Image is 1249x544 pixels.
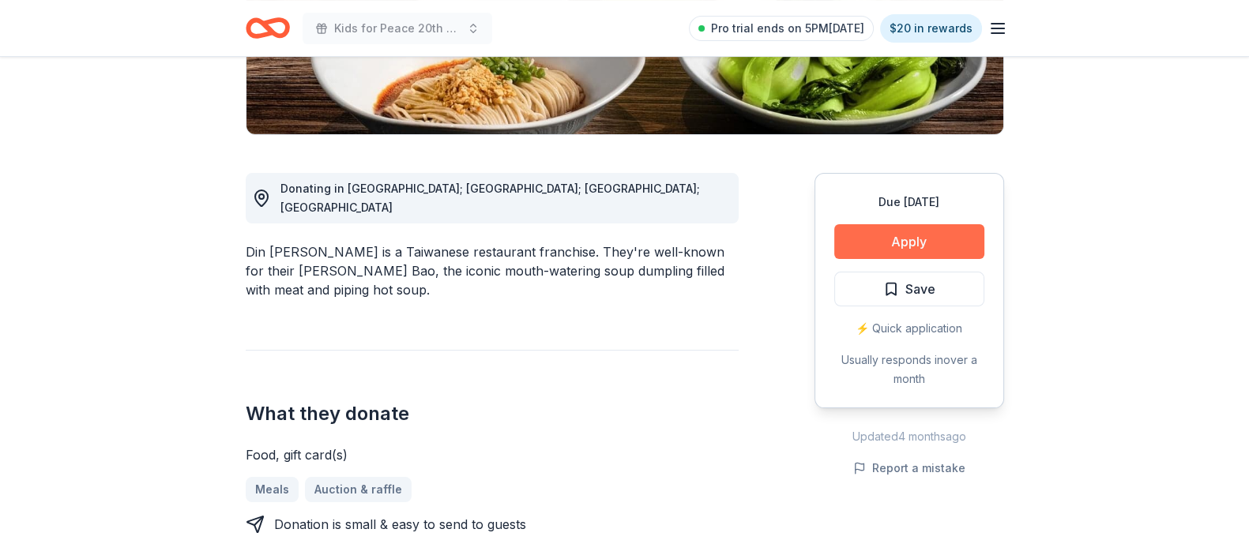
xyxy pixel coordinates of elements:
[834,272,984,306] button: Save
[834,319,984,338] div: ⚡️ Quick application
[246,242,739,299] div: Din [PERSON_NAME] is a Taiwanese restaurant franchise. They're well-known for their [PERSON_NAME]...
[814,427,1004,446] div: Updated 4 months ago
[711,19,864,38] span: Pro trial ends on 5PM[DATE]
[880,14,982,43] a: $20 in rewards
[246,477,299,502] a: Meals
[246,445,739,464] div: Food, gift card(s)
[246,9,290,47] a: Home
[834,351,984,388] div: Usually responds in over a month
[689,16,874,41] a: Pro trial ends on 5PM[DATE]
[334,19,461,38] span: Kids for Peace 20th Anniversary Gala
[303,13,492,44] button: Kids for Peace 20th Anniversary Gala
[280,182,700,214] span: Donating in [GEOGRAPHIC_DATA]; [GEOGRAPHIC_DATA]; [GEOGRAPHIC_DATA]; [GEOGRAPHIC_DATA]
[274,515,526,534] div: Donation is small & easy to send to guests
[246,401,739,426] h2: What they donate
[853,459,965,478] button: Report a mistake
[905,279,935,299] span: Save
[305,477,412,502] a: Auction & raffle
[834,224,984,259] button: Apply
[834,193,984,212] div: Due [DATE]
